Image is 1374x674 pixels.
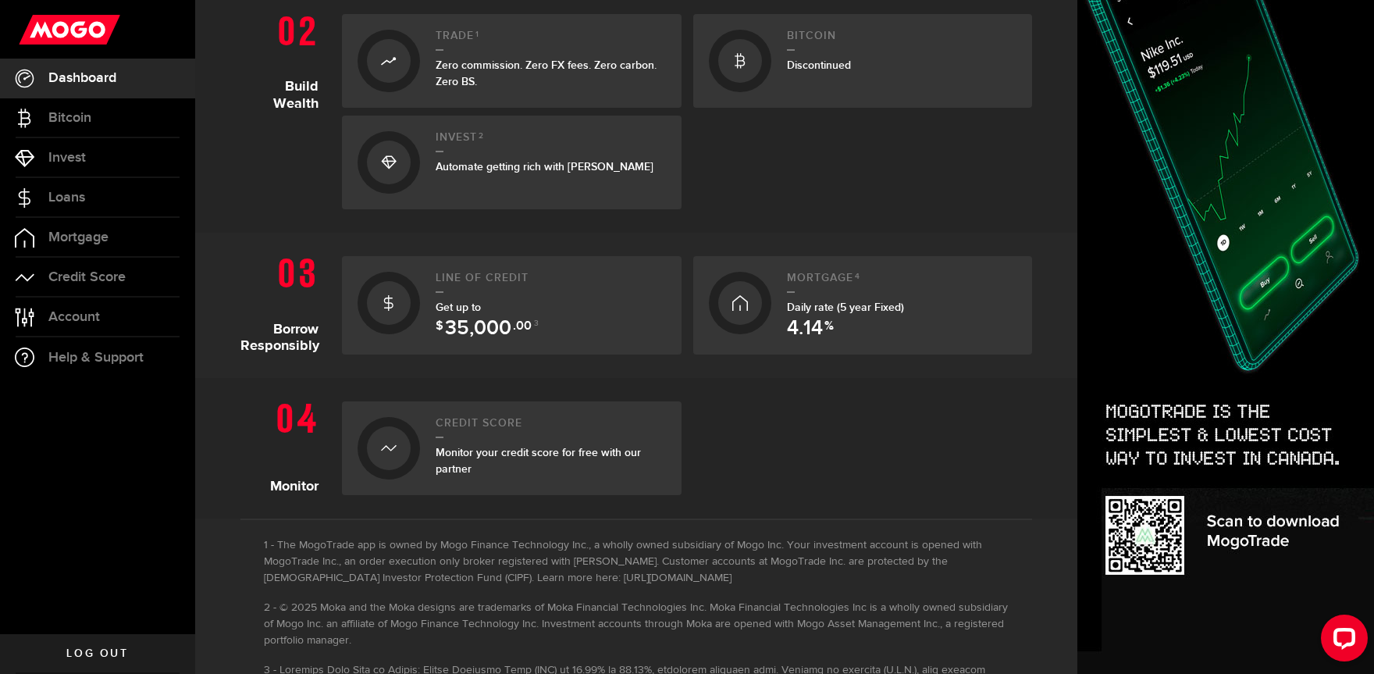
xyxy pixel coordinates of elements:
span: 4.14 [787,319,823,339]
span: % [824,320,834,339]
sup: 4 [855,272,860,281]
a: Trade1Zero commission. Zero FX fees. Zero carbon. Zero BS. [342,14,682,108]
span: Daily rate (5 year Fixed) [787,301,904,314]
span: $ [436,320,443,339]
sup: 3 [534,319,539,328]
span: Log out [66,648,128,659]
h1: Borrow Responsibly [240,248,330,355]
li: The MogoTrade app is owned by Mogo Finance Technology Inc., a wholly owned subsidiary of Mogo Inc... [264,537,1009,587]
sup: 2 [479,131,484,141]
span: Mortgage [48,230,109,244]
span: Discontinued [787,59,851,72]
a: Credit ScoreMonitor your credit score for free with our partner [342,401,682,495]
li: © 2025 Moka and the Moka designs are trademarks of Moka Financial Technologies Inc. Moka Financia... [264,600,1009,649]
span: Bitcoin [48,111,91,125]
span: 35,000 [445,319,511,339]
span: Credit Score [48,270,126,284]
h1: Build Wealth [240,6,330,209]
h2: Mortgage [787,272,1017,293]
h2: Credit Score [436,417,666,438]
span: Automate getting rich with [PERSON_NAME] [436,160,653,173]
span: Monitor your credit score for free with our partner [436,446,641,476]
h2: Invest [436,131,666,152]
span: Get up to [436,301,539,330]
h2: Trade [436,30,666,51]
h1: Monitor [240,394,330,495]
span: Account [48,310,100,324]
span: Zero commission. Zero FX fees. Zero carbon. Zero BS. [436,59,657,88]
a: BitcoinDiscontinued [693,14,1033,108]
a: Line of creditGet up to $ 35,000 .00 3 [342,256,682,355]
h2: Line of credit [436,272,666,293]
span: .00 [513,320,532,339]
iframe: LiveChat chat widget [1308,608,1374,674]
span: Help & Support [48,351,144,365]
span: Dashboard [48,71,116,85]
sup: 1 [475,30,479,39]
a: Mortgage4Daily rate (5 year Fixed) 4.14 % [693,256,1033,355]
a: Invest2Automate getting rich with [PERSON_NAME] [342,116,682,209]
span: Invest [48,151,86,165]
span: Loans [48,191,85,205]
h2: Bitcoin [787,30,1017,51]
